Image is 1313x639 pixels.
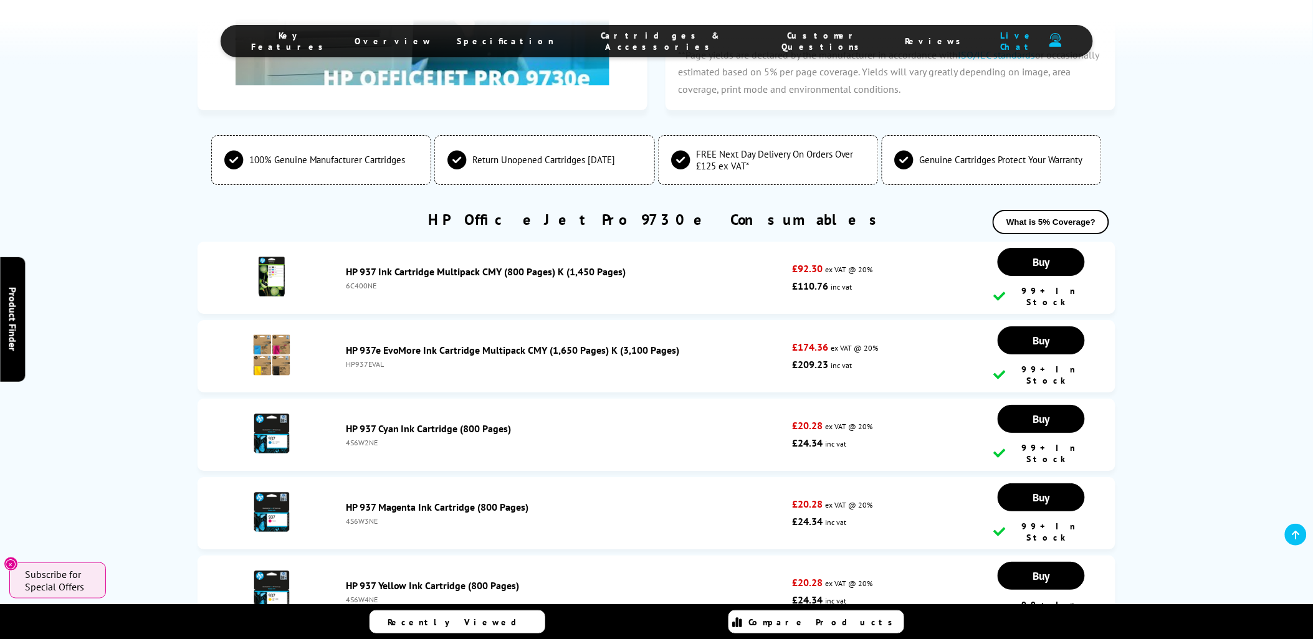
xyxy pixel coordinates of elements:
span: Specification [457,35,555,47]
strong: £110.76 [793,280,829,292]
span: Return Unopened Cartridges [DATE] [472,154,615,166]
span: Buy [1033,412,1050,426]
a: HP 937 Yellow Ink Cartridge (800 Pages) [346,579,520,592]
span: Buy [1033,490,1050,504]
span: Live Chat [992,30,1043,52]
span: Buy [1033,333,1050,348]
span: Product Finder [6,288,19,352]
a: HP 937 Cyan Ink Cartridge (800 Pages) [346,422,512,435]
div: 4S6W3NE [346,516,786,526]
a: HP 937 Ink Cartridge Multipack CMY (800 Pages) K (1,450 Pages) [346,265,626,278]
img: user-headset-duotone.svg [1049,33,1062,47]
div: 99+ In Stock [994,442,1089,465]
div: 4S6W2NE [346,438,786,447]
span: Customer Questions [767,30,880,52]
img: HP 937 Yellow Ink Cartridge (800 Pages) [250,569,294,612]
a: HP 937e EvoMore Ink Cartridge Multipack CMY (1,650 Pages) K (3,100 Pages) [346,344,680,356]
span: ex VAT @ 20% [826,500,873,509]
span: Genuine Cartridges Protect Your Warranty [920,154,1083,166]
span: inc vat [831,282,852,291]
strong: £209.23 [793,358,829,371]
span: Cartridges & Accessories [580,30,743,52]
span: ex VAT @ 20% [826,579,873,588]
img: HP 937 Magenta Ink Cartridge (800 Pages) [250,490,294,534]
span: inc vat [831,361,852,370]
span: Buy [1033,255,1050,269]
div: 99+ In Stock [994,285,1089,308]
span: ex VAT @ 20% [831,343,879,353]
p: **Page yields are declared by the manufacturer in accordance with or occasionally estimated based... [666,34,1115,110]
div: 99+ In Stock [994,521,1089,543]
span: inc vat [826,439,847,448]
span: 100% Genuine Manufacturer Cartridges [249,154,406,166]
span: FREE Next Day Delivery On Orders Over £125 ex VAT* [696,148,866,172]
strong: £92.30 [793,262,823,275]
div: 4S6W4NE [346,595,786,604]
span: ex VAT @ 20% [826,265,873,274]
span: Recently Viewed [388,617,530,628]
span: Buy [1033,569,1050,583]
img: HP 937 Cyan Ink Cartridge (800 Pages) [250,412,294,455]
a: Compare Products [728,610,904,633]
span: Reviews [905,35,967,47]
div: HP937EVAL [346,359,786,369]
span: Overview [355,35,432,47]
span: Subscribe for Special Offers [25,568,93,593]
strong: £24.34 [793,515,823,528]
a: HP 937 Magenta Ink Cartridge (800 Pages) [346,501,529,513]
strong: £24.34 [793,594,823,606]
div: 99+ In Stock [994,599,1089,622]
strong: £174.36 [793,341,829,353]
span: Key Features [252,30,330,52]
span: ex VAT @ 20% [826,422,873,431]
a: HP OfficeJet Pro 9730e Consumables [429,210,885,229]
img: HP 937e EvoMore Ink Cartridge Multipack CMY (1,650 Pages) K (3,100 Pages) [250,333,294,377]
strong: £20.28 [793,498,823,510]
img: HP 937 Ink Cartridge Multipack CMY (800 Pages) K (1,450 Pages) [250,255,294,298]
strong: £24.34 [793,437,823,449]
span: inc vat [826,518,847,527]
div: 99+ In Stock [994,364,1089,386]
button: Close [4,557,18,571]
span: Compare Products [749,617,900,628]
a: Recently Viewed [370,610,545,633]
button: What is 5% Coverage? [993,210,1109,234]
strong: £20.28 [793,576,823,589]
div: 6C400NE [346,281,786,290]
strong: £20.28 [793,419,823,432]
span: inc vat [826,596,847,605]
